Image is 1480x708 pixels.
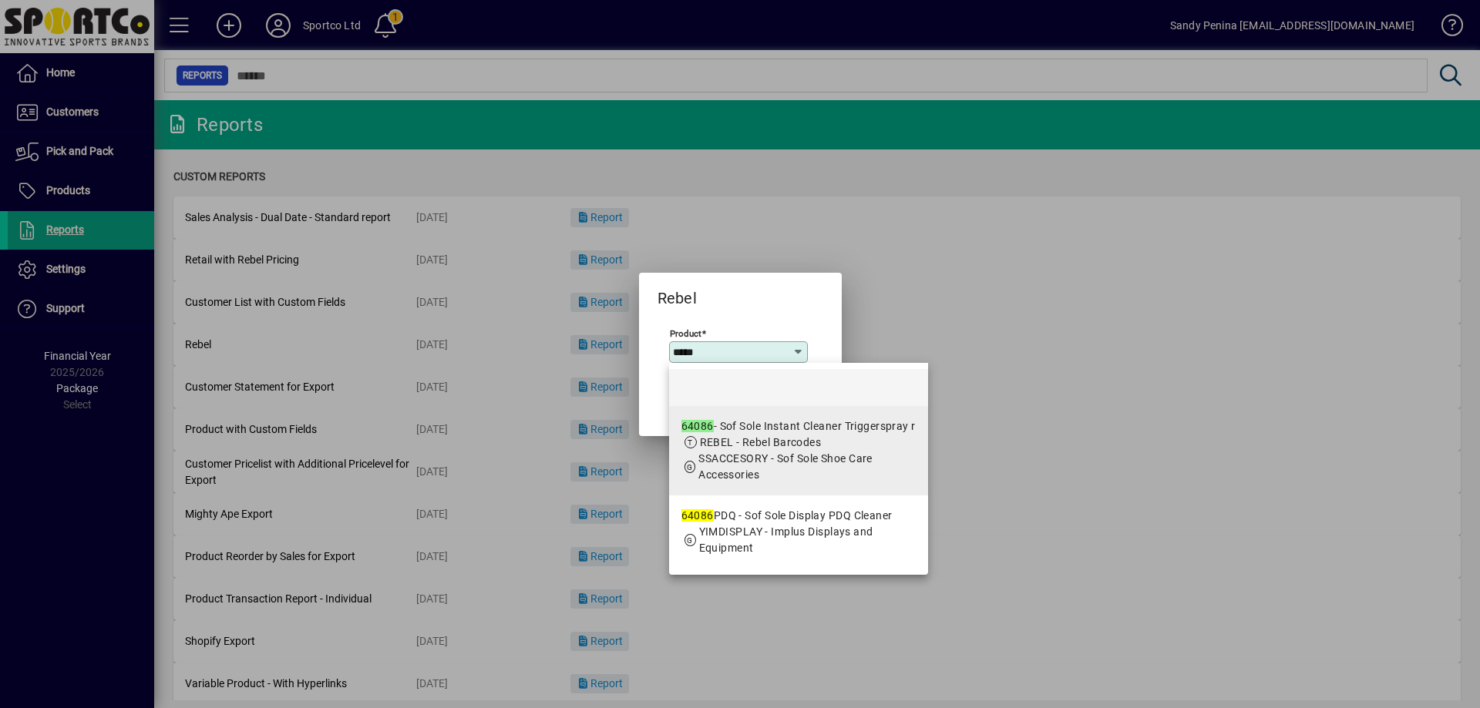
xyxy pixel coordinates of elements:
[681,509,714,522] em: 64086
[670,327,701,338] mat-label: Product
[700,436,822,448] span: REBEL - Rebel Barcodes
[699,525,873,554] span: YIMDISPLAY - Implus Displays and Equipment
[681,508,916,524] div: PDQ - Sof Sole Display PDQ Cleaner
[681,420,714,432] em: 64086
[698,452,873,481] span: SSACCESORY - Sof Sole Shoe Care Accessories
[681,418,916,435] div: - Sof Sole Instant Cleaner Triggerspray r
[639,273,715,310] h2: Rebel
[669,406,928,495] mat-option: 64086 - Sof Sole Instant Cleaner Triggerspray r
[669,495,928,569] mat-option: 64086PDQ - Sof Sole Display PDQ Cleaner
